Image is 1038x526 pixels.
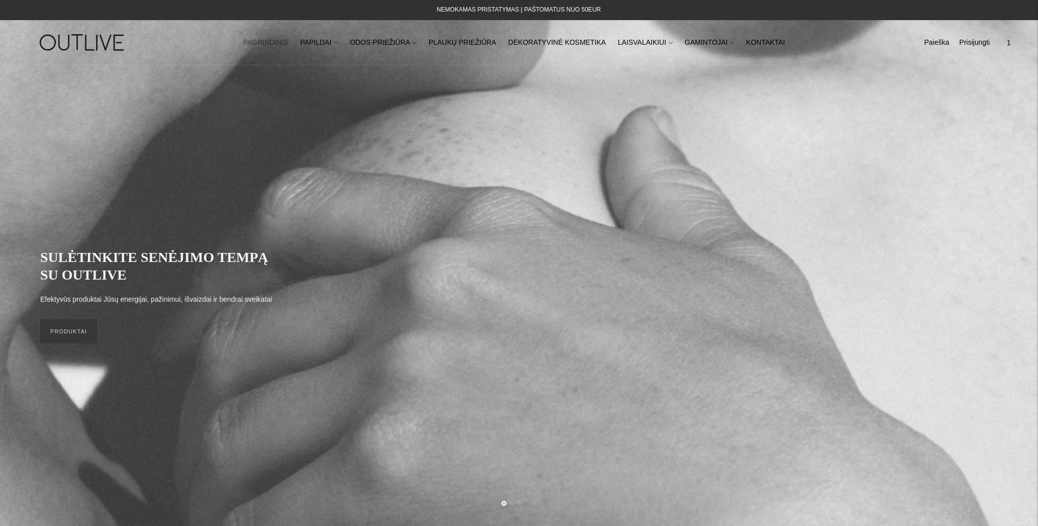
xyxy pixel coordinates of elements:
a: LAISVALAIKIUI [618,32,673,54]
button: Move carousel to slide 3 [532,500,537,505]
a: PLAUKŲ PRIEŽIŪRA [429,32,496,54]
a: PAGRINDINIS [243,32,288,54]
div: NEMOKAMAS PRISTATYMAS Į PAŠTOMATUS NUO 50EUR [437,4,601,16]
h2: SULĖTINKITE SENĖJIMO TEMPĄ SU OUTLIVE [40,248,281,284]
button: Move carousel to slide 2 [516,500,522,505]
a: PRODUKTAI [40,319,97,343]
a: Paieška [924,32,949,54]
img: OUTLIVE [20,25,146,60]
a: DEKORATYVINĖ KOSMETIKA [508,32,606,54]
span: 1 [1002,36,1016,50]
p: Efektyvūs produktai Jūsų energijai, pažinimui, išvaizdai ir bendrai sveikatai [40,294,272,306]
button: Move carousel to slide 1 [501,501,506,506]
a: 1 [1000,32,1018,54]
a: PAPILDAI [300,32,338,54]
a: ODOS PRIEŽIŪRA [350,32,417,54]
a: KONTAKTAI [746,32,785,54]
a: GAMINTOJAI [685,32,734,54]
a: Prisijungti [959,32,990,54]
